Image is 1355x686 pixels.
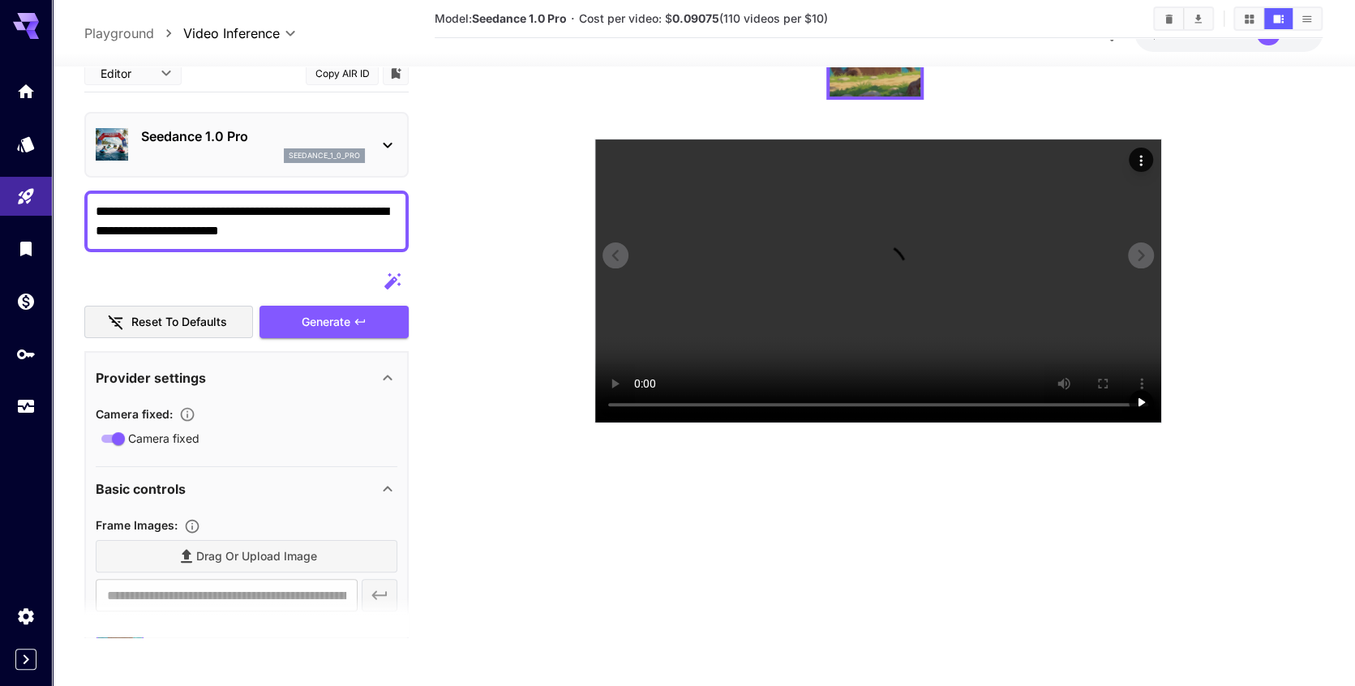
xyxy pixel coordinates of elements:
[259,306,409,339] button: Generate
[178,518,207,534] button: Upload frame images.
[1184,8,1212,29] button: Download All
[84,306,253,339] button: Reset to defaults
[289,150,360,161] p: seedance_1_0_pro
[84,24,183,43] nav: breadcrumb
[96,367,206,387] p: Provider settings
[579,11,828,25] span: Cost per video: $ (110 videos per $10)
[388,63,403,83] button: Add to library
[1129,390,1153,414] div: Play video
[306,61,379,84] button: Copy AIR ID
[16,134,36,154] div: Models
[1129,148,1153,172] div: Actions
[84,24,154,43] a: Playground
[16,291,36,311] div: Wallet
[435,11,567,25] span: Model:
[96,120,397,169] div: Seedance 1.0 Proseedance_1_0_pro
[16,606,36,626] div: Settings
[128,430,199,447] span: Camera fixed
[1293,8,1321,29] button: Show videos in list view
[96,406,173,420] span: Camera fixed :
[472,11,567,25] b: Seedance 1.0 Pro
[1264,8,1293,29] button: Show videos in video view
[1153,6,1214,31] div: Clear videosDownload All
[672,11,719,25] b: 0.09075
[96,358,397,397] div: Provider settings
[16,187,36,207] div: Playground
[16,344,36,364] div: API Keys
[96,469,397,508] div: Basic controls
[1186,27,1243,41] span: credits left
[101,65,151,82] span: Editor
[96,479,186,499] p: Basic controls
[571,9,575,28] p: ·
[141,126,365,146] p: Seedance 1.0 Pro
[1155,8,1183,29] button: Clear videos
[96,518,178,532] span: Frame Images :
[183,24,280,43] span: Video Inference
[16,397,36,417] div: Usage
[302,312,350,332] span: Generate
[1233,6,1323,31] div: Show videos in grid viewShow videos in video viewShow videos in list view
[1235,8,1263,29] button: Show videos in grid view
[16,81,36,101] div: Home
[15,649,36,670] button: Expand sidebar
[16,238,36,259] div: Library
[1151,27,1186,41] span: $3.48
